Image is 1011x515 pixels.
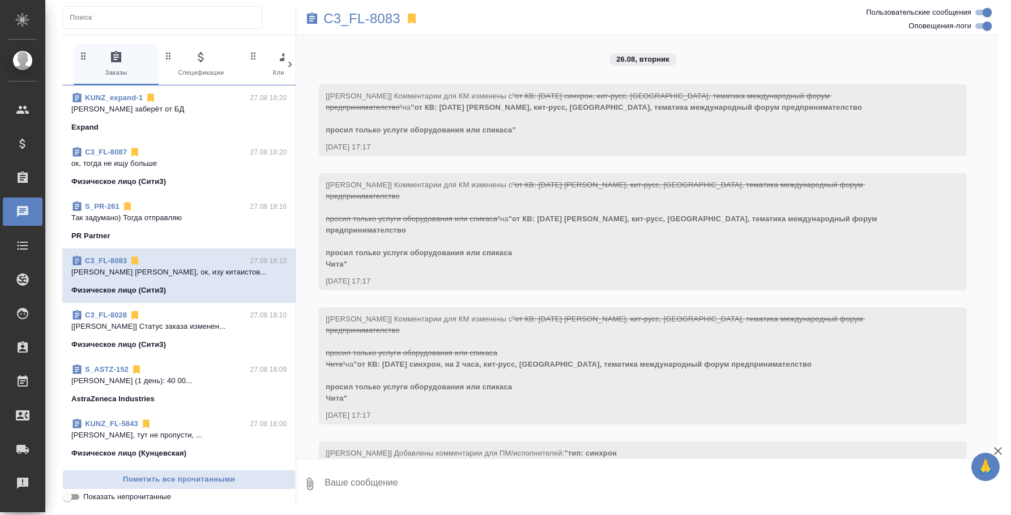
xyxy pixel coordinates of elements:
p: Expand [71,122,99,133]
p: 27.08 18:20 [250,92,287,104]
div: [DATE] 17:17 [326,276,927,287]
span: Пометить все прочитанными [69,473,289,486]
span: Оповещения-логи [908,20,971,32]
p: 27.08 18:12 [250,255,287,267]
div: KUNZ_expand-127.08 18:20[PERSON_NAME] заберёт от БДExpand [62,85,296,140]
p: [PERSON_NAME] (1 день): 40 00... [71,375,287,387]
p: [PERSON_NAME], тут не пропусти, ... [71,430,287,441]
svg: Отписаться [145,92,156,104]
div: C3_FL-808327.08 18:12[PERSON_NAME] [PERSON_NAME], ок, изу китаистов...Физическое лицо (Сити3) [62,248,296,303]
p: Так задумано) Тогда отправляю [71,212,287,224]
div: C3_FL-808727.08 18:20ок, тогда не ищу большеФизическое лицо (Сити3) [62,140,296,194]
span: 🙏 [976,455,995,479]
span: "от КВ: [DATE] [PERSON_NAME], кит-русс, [GEOGRAPHIC_DATA], тематика международный форум предприни... [326,214,879,268]
p: [PERSON_NAME] заберёт от БД [71,104,287,115]
span: "от КВ: [DATE] [PERSON_NAME], кит-русс, [GEOGRAPHIC_DATA], тематика международный форум предприни... [326,315,865,368]
p: [[PERSON_NAME]] Статус заказа изменен... [71,321,287,332]
svg: Зажми и перетащи, чтобы поменять порядок вкладок [78,50,89,61]
p: 27.08 18:10 [250,310,287,321]
p: 27.08 18:09 [250,364,287,375]
button: Пометить все прочитанными [62,470,296,490]
svg: Зажми и перетащи, чтобы поменять порядок вкладок [248,50,259,61]
div: C3_FL-802827.08 18:10[[PERSON_NAME]] Статус заказа изменен...Физическое лицо (Сити3) [62,303,296,357]
a: S_ASTZ-152 [85,365,129,374]
button: 🙏 [971,453,1000,481]
div: [DATE] 17:17 [326,410,927,421]
span: [[PERSON_NAME]] Комментарии для КМ изменены с на [326,315,865,402]
p: AstraZeneca Industries [71,393,155,405]
span: Спецификации [163,50,239,78]
span: "от КВ: [DATE] [PERSON_NAME], кит-русс, [GEOGRAPHIC_DATA], тематика международный форум предприни... [326,181,865,223]
p: Физическое лицо (Сити3) [71,285,166,296]
span: [[PERSON_NAME]] Комментарии для КМ изменены с на [326,181,879,268]
p: Физическое лицо (Сити3) [71,176,166,187]
p: 27.08 18:16 [250,201,287,212]
svg: Отписаться [129,255,140,267]
p: 26.08, вторник [616,54,669,65]
a: KUNZ_expand-1 [85,93,143,102]
div: [DATE] 17:17 [326,141,927,153]
span: "от КВ: [DATE] синхрон, на 2 часа, кит-русс, [GEOGRAPHIC_DATA], тематика международный форум пред... [326,360,812,402]
a: S_PR-261 [85,202,120,211]
p: Физическое лицо (Сити3) [71,339,166,350]
svg: Отписаться [122,201,133,212]
p: PR Partner [71,230,110,242]
p: 27.08 18:20 [250,147,287,158]
span: "от КВ: [DATE] [PERSON_NAME], кит-русс, [GEOGRAPHIC_DATA], тематика международный форум предприни... [326,103,862,134]
svg: Отписаться [129,310,140,321]
a: C3_FL-8083 [85,256,127,265]
p: [PERSON_NAME] [PERSON_NAME], ок, изу китаистов... [71,267,287,278]
div: S_ASTZ-15227.08 18:09[PERSON_NAME] (1 день): 40 00...AstraZeneca Industries [62,357,296,411]
span: Пользовательские сообщения [866,7,971,18]
a: C3_FL-8087 [85,148,127,156]
p: 27.08 18:00 [250,418,287,430]
p: Физическое лицо (Кунцевская) [71,448,186,459]
span: Показать непрочитанные [83,491,171,503]
a: C3_FL-8028 [85,311,127,319]
span: Заказы [78,50,154,78]
span: Клиенты [248,50,324,78]
span: "от КВ: [DATE] синхрон, кит-русс, [GEOGRAPHIC_DATA], тематика международный форум предпринимателс... [326,92,831,111]
p: ок, тогда не ищу больше [71,158,287,169]
svg: Отписаться [129,147,140,158]
input: Поиск [70,10,262,25]
a: C3_FL-8083 [323,13,400,24]
a: KUNZ_FL-5843 [85,419,138,428]
span: [[PERSON_NAME]] Комментарии для КМ изменены с на [326,92,862,134]
div: KUNZ_FL-584327.08 18:00[PERSON_NAME], тут не пропусти, ...Физическое лицо (Кунцевская) [62,411,296,466]
div: S_PR-26127.08 18:16Так задумано) Тогда отправляюPR Partner [62,194,296,248]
